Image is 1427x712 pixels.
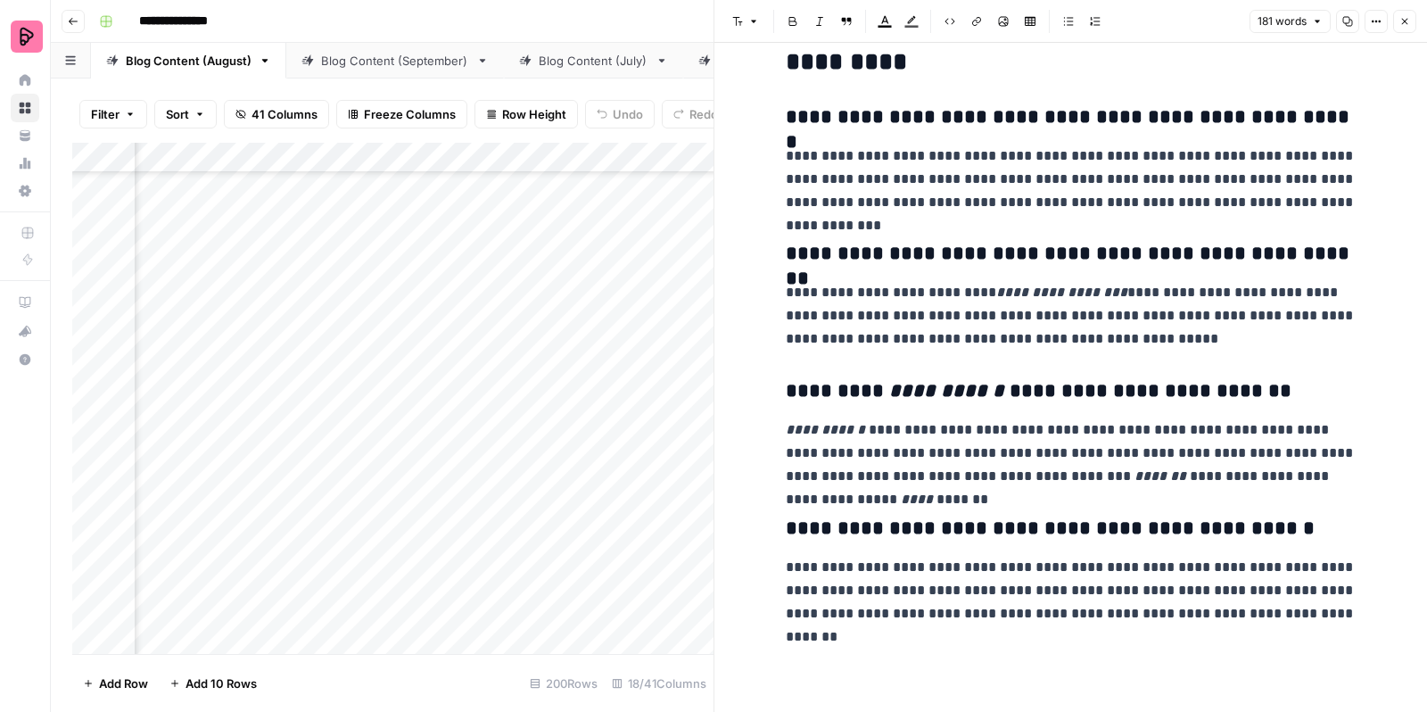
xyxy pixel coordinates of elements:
[154,100,217,128] button: Sort
[224,100,329,128] button: 41 Columns
[79,100,147,128] button: Filter
[99,675,148,692] span: Add Row
[186,675,257,692] span: Add 10 Rows
[11,149,39,178] a: Usage
[605,669,713,698] div: 18/41 Columns
[585,100,655,128] button: Undo
[336,100,467,128] button: Freeze Columns
[11,21,43,53] img: Preply Logo
[159,669,268,698] button: Add 10 Rows
[683,43,863,79] a: Blog Content (April)
[91,43,286,79] a: Blog Content (August)
[502,105,566,123] span: Row Height
[126,52,252,70] div: Blog Content (August)
[11,121,39,150] a: Your Data
[11,14,39,59] button: Workspace: Preply
[613,105,643,123] span: Undo
[364,105,456,123] span: Freeze Columns
[689,105,718,123] span: Redo
[11,288,39,317] a: AirOps Academy
[321,52,469,70] div: Blog Content (September)
[11,94,39,122] a: Browse
[72,669,159,698] button: Add Row
[11,66,39,95] a: Home
[1250,10,1331,33] button: 181 words
[166,105,189,123] span: Sort
[11,177,39,205] a: Settings
[91,105,120,123] span: Filter
[523,669,605,698] div: 200 Rows
[11,317,39,345] button: What's new?
[1258,13,1307,29] span: 181 words
[252,105,318,123] span: 41 Columns
[474,100,578,128] button: Row Height
[11,345,39,374] button: Help + Support
[662,100,730,128] button: Redo
[12,318,38,344] div: What's new?
[286,43,504,79] a: Blog Content (September)
[504,43,683,79] a: Blog Content (July)
[539,52,648,70] div: Blog Content (July)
